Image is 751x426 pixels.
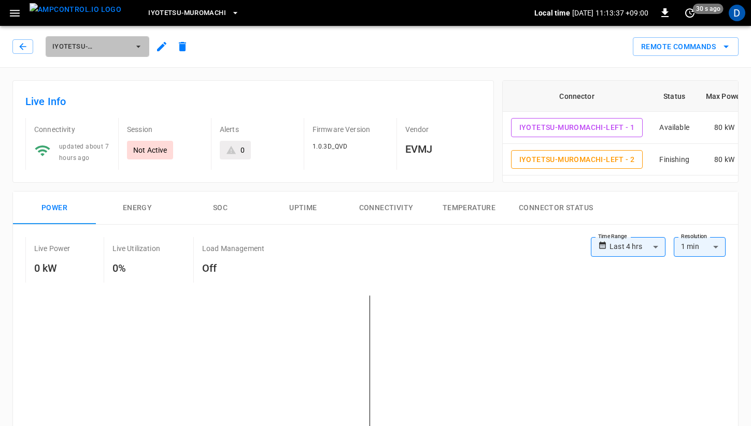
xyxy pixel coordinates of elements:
div: profile-icon [729,5,745,21]
th: Max Power [698,81,751,112]
p: Load Management [202,243,264,254]
span: 1.0.3D_QVD [313,143,348,150]
span: 30 s ago [693,4,724,14]
p: Live Power [34,243,70,254]
td: 80 kW [698,112,751,144]
button: IYOTETSU-MUROMACHI-LEFT - 1 [511,118,643,137]
label: Resolution [681,232,707,241]
td: 80 kW [698,144,751,176]
th: Connector [503,81,651,112]
button: set refresh interval [682,5,698,21]
button: Remote Commands [633,37,739,56]
label: Time Range [598,232,627,241]
p: Firmware Version [313,124,388,135]
h6: Off [202,260,264,276]
h6: Live Info [25,93,481,110]
span: Iyotetsu-Muromachi [148,7,226,19]
p: Live Utilization [112,243,160,254]
h6: EVMJ [405,141,481,157]
button: Power [13,192,96,225]
span: updated about 7 hours ago [59,143,109,161]
button: IYOTETSU-MUROMACHI-LEFT [46,36,149,57]
h6: 0 kW [34,260,70,276]
span: IYOTETSU-MUROMACHI-LEFT [52,41,129,53]
button: Temperature [428,192,511,225]
td: Finishing [651,144,697,176]
p: Local time [534,8,570,18]
button: IYOTETSU-MUROMACHI-LEFT - 2 [511,150,643,169]
button: Connectivity [345,192,428,225]
button: SOC [179,192,262,225]
td: Available [651,112,697,144]
button: Energy [96,192,179,225]
p: Vendor [405,124,481,135]
p: Not Active [133,145,167,155]
p: [DATE] 11:13:37 +09:00 [572,8,648,18]
button: Uptime [262,192,345,225]
div: Last 4 hrs [610,237,665,257]
p: Alerts [220,124,295,135]
button: Connector Status [511,192,601,225]
p: Connectivity [34,124,110,135]
img: ampcontrol.io logo [30,3,121,16]
div: remote commands options [633,37,739,56]
div: 1 min [674,237,726,257]
div: 0 [240,145,245,155]
th: Status [651,81,697,112]
p: Session [127,124,203,135]
h6: 0% [112,260,160,276]
button: Iyotetsu-Muromachi [144,3,244,23]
